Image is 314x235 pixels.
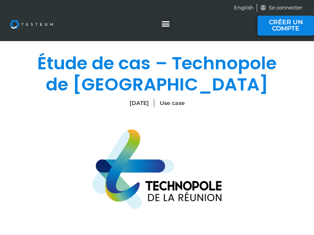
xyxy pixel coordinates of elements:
a: CRÉER UN COMPTE [257,15,314,36]
a: English [234,4,254,12]
img: Testeum Logo - Application crowdtesting platform [4,14,59,35]
a: Se connecter [260,4,303,12]
span: Se connecter [267,4,302,12]
a: [DATE] [130,99,149,107]
div: Permuter le menu [159,17,172,30]
h1: Étude de cas – Technopole de [GEOGRAPHIC_DATA] [35,53,279,95]
time: [DATE] [130,99,149,107]
a: Use case [160,99,185,107]
span: CRÉER UN COMPTE [263,19,308,32]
